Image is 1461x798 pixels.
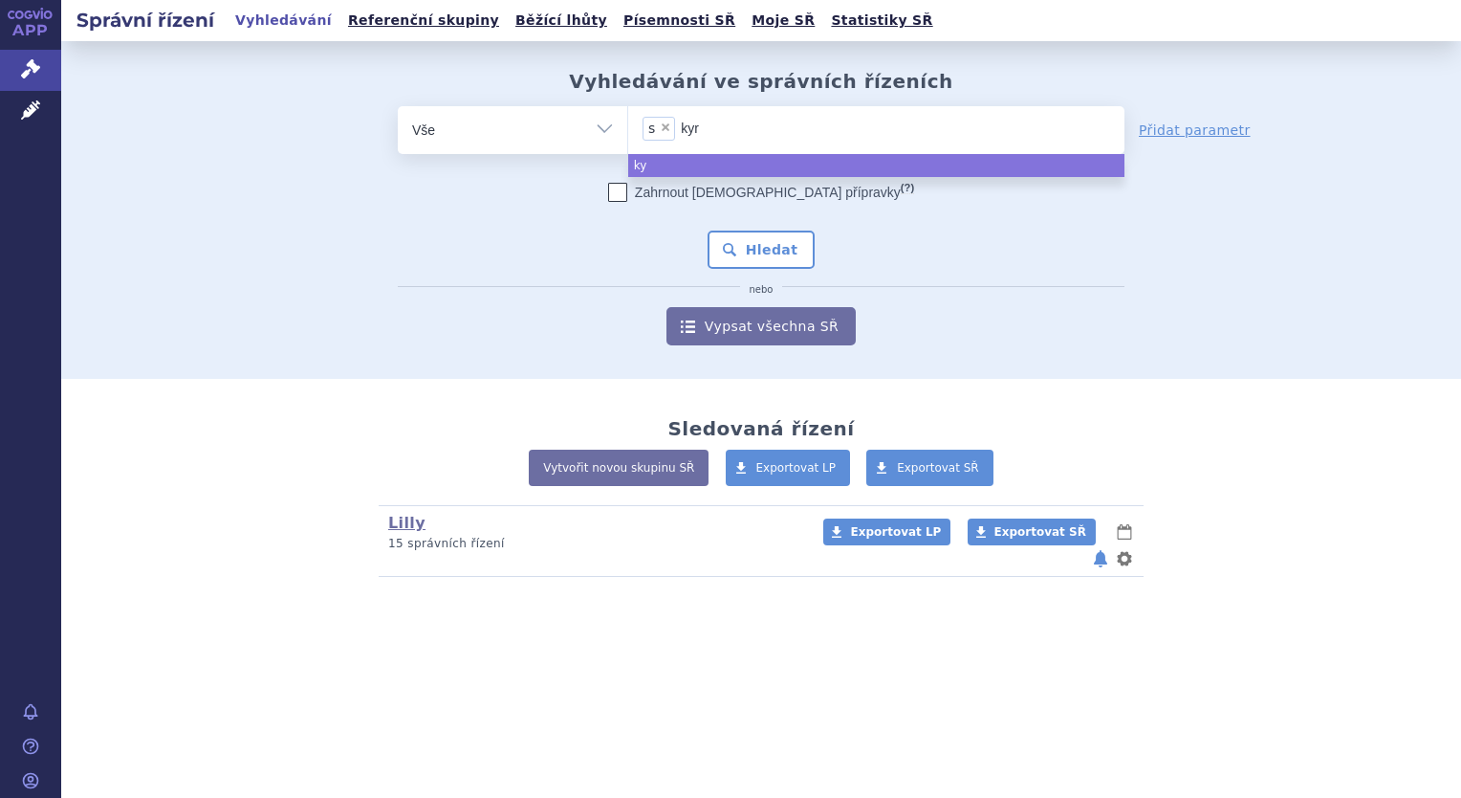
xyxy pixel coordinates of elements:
button: nastavení [1115,547,1134,570]
span: × [660,122,671,133]
input: s [681,116,711,140]
button: Hledat [708,231,816,269]
a: Vytvořit novou skupinu SŘ [529,450,709,486]
span: Exportovat SŘ [897,461,979,475]
a: Statistiky SŘ [825,8,938,33]
a: Exportovat LP [823,519,950,545]
i: nebo [740,284,783,296]
span: Exportovat LP [850,525,941,539]
h2: Správní řízení [61,7,229,33]
a: Exportovat SŘ [968,519,1096,545]
h2: Vyhledávání ve správních řízeních [569,70,953,93]
a: Písemnosti SŘ [618,8,741,33]
a: Běžící lhůty [510,8,613,33]
span: Exportovat SŘ [994,525,1086,539]
a: Vypsat všechna SŘ [666,307,856,345]
a: Moje SŘ [746,8,820,33]
span: s [648,122,655,135]
button: lhůty [1115,521,1134,543]
a: Referenční skupiny [342,8,505,33]
li: s [643,117,675,141]
h2: Sledovaná řízení [667,417,854,440]
a: Lilly [388,514,425,532]
abbr: (?) [901,182,914,194]
label: Zahrnout [DEMOGRAPHIC_DATA] přípravky [608,183,914,202]
a: Přidat parametr [1139,121,1251,140]
a: Vyhledávání [229,8,338,33]
a: Exportovat LP [726,450,851,486]
li: ky [628,154,1124,177]
a: Exportovat SŘ [866,450,993,486]
p: 15 správních řízení [388,536,798,552]
button: notifikace [1091,547,1110,570]
span: Exportovat LP [756,461,837,475]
